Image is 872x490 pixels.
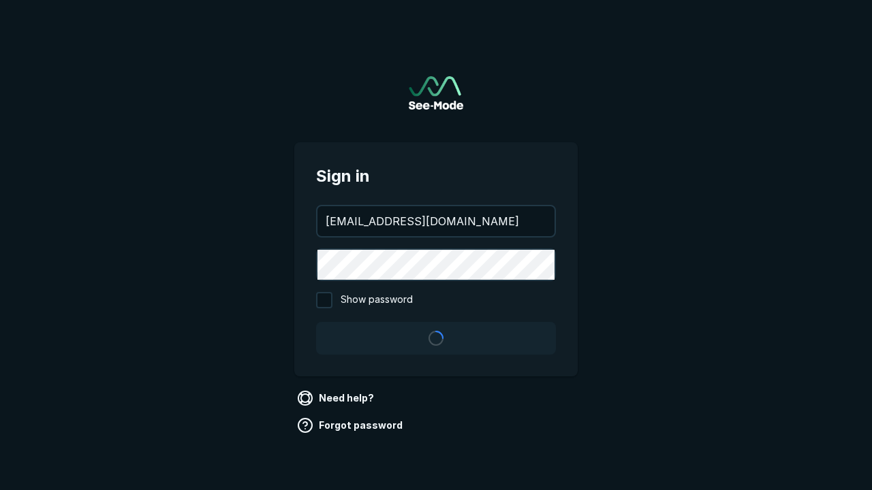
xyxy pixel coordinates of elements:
a: Go to sign in [409,76,463,110]
a: Forgot password [294,414,408,436]
input: your@email.com [317,206,555,236]
span: Show password [341,292,413,308]
span: Sign in [316,164,556,189]
img: See-Mode Logo [409,76,463,110]
a: Need help? [294,387,379,409]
